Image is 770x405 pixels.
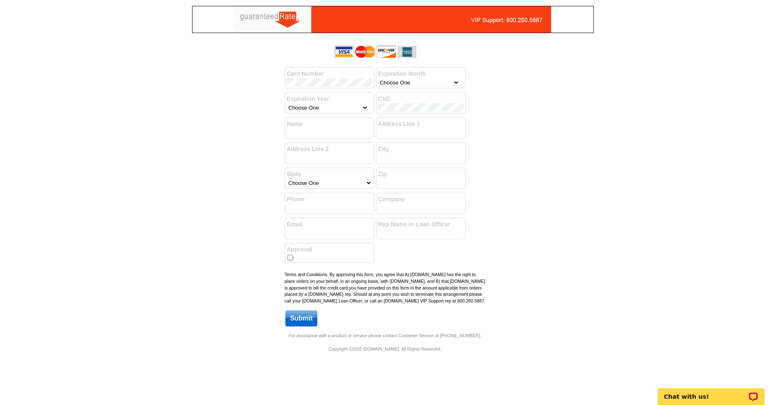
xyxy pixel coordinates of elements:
[378,145,464,154] label: City
[287,245,372,254] label: Approval
[378,120,464,128] label: Address Line 1
[287,195,372,204] label: Phone
[378,170,464,179] label: Zip
[287,170,372,179] label: State
[285,310,317,326] input: Submit
[287,220,372,229] label: Email
[287,95,372,103] label: Expiration Year
[378,220,464,229] label: Rep Name or Loan Officer
[287,145,372,154] label: Address Line 2
[285,272,485,303] small: Terms and Conditions: By approving this form, you agree that A) [DOMAIN_NAME] has the right to pl...
[652,379,770,405] iframe: LiveChat chat widget
[378,69,464,78] label: Expiration Month
[287,69,372,78] label: Card Number
[378,195,464,204] label: Company
[287,120,372,128] label: Name
[335,46,416,58] img: acceptedCards.gif
[378,95,464,103] label: CVC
